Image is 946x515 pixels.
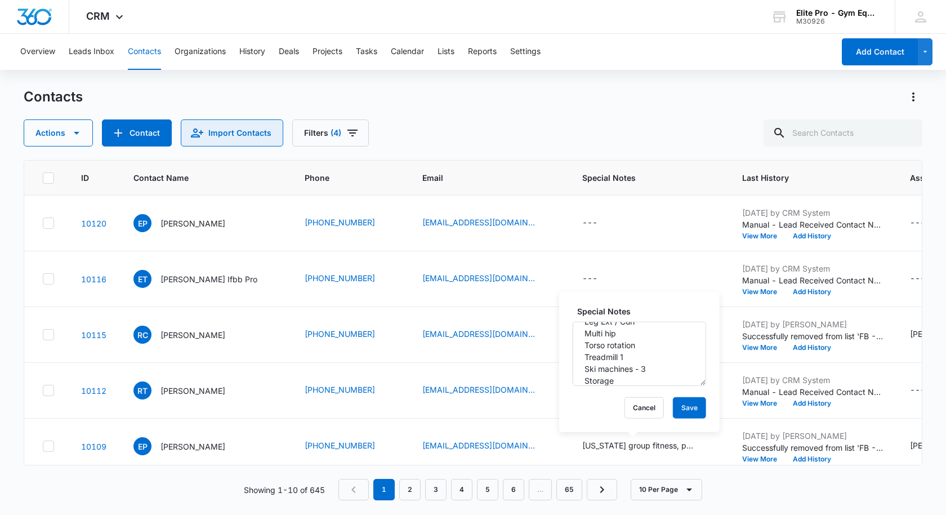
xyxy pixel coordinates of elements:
[742,172,867,184] span: Last History
[160,273,257,285] p: [PERSON_NAME] Ifbb Pro
[582,216,597,230] div: ---
[422,384,535,396] a: [EMAIL_ADDRESS][DOMAIN_NAME]
[133,381,246,399] div: Contact Name - Rayshawn Terry - Select to Edit Field
[910,384,925,397] div: ---
[422,216,535,228] a: [EMAIL_ADDRESS][DOMAIN_NAME]
[582,439,695,451] div: [US_STATE] group fitness, physical theraphy. Open Gym Space - 1500 3 All in One Leg Press - Plate...
[785,344,839,351] button: Add History
[451,479,472,500] a: Page 4
[910,272,925,286] div: ---
[373,479,395,500] em: 1
[338,479,617,500] nav: Pagination
[305,439,395,453] div: Phone - +1 (505) 228-7701 - Select to Edit Field
[331,129,341,137] span: (4)
[305,216,375,228] a: [PHONE_NUMBER]
[305,328,395,341] div: Phone - +1 (972) 834-4908 - Select to Edit Field
[742,207,883,219] p: [DATE] by CRM System
[742,274,883,286] p: Manual - Lead Received Contact Name: [PERSON_NAME] Pro Phone: [PHONE_NUMBER] Email: [EMAIL_ADDRES...
[133,214,246,232] div: Contact Name - Elton Pretel - Select to Edit Field
[673,397,706,419] button: Save
[742,263,883,274] p: [DATE] by CRM System
[742,318,883,330] p: [DATE] by [PERSON_NAME]
[81,219,106,228] a: Navigate to contact details page for Elton Pretel
[742,374,883,386] p: [DATE] by CRM System
[631,479,702,500] button: 10 Per Page
[81,330,106,340] a: Navigate to contact details page for Rebecca Chambers
[422,272,535,284] a: [EMAIL_ADDRESS][DOMAIN_NAME]
[102,119,172,146] button: Add Contact
[160,329,225,341] p: [PERSON_NAME]
[133,214,151,232] span: EP
[24,119,93,146] button: Actions
[910,272,945,286] div: Assigned To - - Select to Edit Field
[279,34,299,70] button: Deals
[422,272,555,286] div: Email - trinityfitministry@gmail.com - Select to Edit Field
[742,456,785,463] button: View More
[438,34,454,70] button: Lists
[468,34,497,70] button: Reports
[133,326,246,344] div: Contact Name - Rebecca Chambers - Select to Edit Field
[582,272,618,286] div: Special Notes - - Select to Edit Field
[842,38,918,65] button: Add Contact
[244,484,325,496] p: Showing 1-10 of 645
[904,88,922,106] button: Actions
[133,172,261,184] span: Contact Name
[292,119,369,146] button: Filters
[796,17,878,25] div: account id
[20,34,55,70] button: Overview
[422,172,539,184] span: Email
[742,219,883,230] p: Manual - Lead Received Contact Name: Pretel Phone: [PHONE_NUMBER] Email: [EMAIL_ADDRESS][DOMAIN_N...
[582,216,618,230] div: Special Notes - - Select to Edit Field
[910,216,925,230] div: ---
[133,437,151,455] span: EP
[69,34,114,70] button: Leads Inbox
[133,270,151,288] span: ET
[742,233,785,239] button: View More
[24,88,83,105] h1: Contacts
[742,400,785,407] button: View More
[305,216,395,230] div: Phone - +1 (407) 779-2949 - Select to Edit Field
[785,456,839,463] button: Add History
[503,479,524,500] a: Page 6
[86,10,110,22] span: CRM
[796,8,878,17] div: account name
[160,441,225,452] p: [PERSON_NAME]
[742,344,785,351] button: View More
[422,328,535,340] a: [EMAIL_ADDRESS][DOMAIN_NAME]
[81,442,106,451] a: Navigate to contact details page for Eryn Paetz
[356,34,377,70] button: Tasks
[582,439,715,453] div: Special Notes - Colorado group fitness, physical theraphy. Open Gym Space - 1500 3 All in One Leg...
[305,272,395,286] div: Phone - +1 (586) 864-0965 - Select to Edit Field
[785,288,839,295] button: Add History
[81,172,90,184] span: ID
[239,34,265,70] button: History
[133,326,151,344] span: RC
[582,172,699,184] span: Special Notes
[742,442,883,454] p: Successfully removed from list 'FB - Less than 50% of the Cost Form'.
[391,34,424,70] button: Calendar
[742,430,883,442] p: [DATE] by [PERSON_NAME]
[742,288,785,295] button: View More
[305,328,375,340] a: [PHONE_NUMBER]
[910,216,945,230] div: Assigned To - - Select to Edit Field
[764,119,922,146] input: Search Contacts
[422,384,555,397] div: Email - romont16@yahoo.com - Select to Edit Field
[624,397,664,419] button: Cancel
[81,274,106,284] a: Navigate to contact details page for Eddie Thomas Ifbb Pro
[305,272,375,284] a: [PHONE_NUMBER]
[422,439,535,451] a: [EMAIL_ADDRESS][DOMAIN_NAME]
[785,233,839,239] button: Add History
[313,34,342,70] button: Projects
[305,384,395,397] div: Phone - +1 (704) 649-4148 - Select to Edit Field
[305,172,379,184] span: Phone
[742,330,883,342] p: Successfully removed from list 'FB - Less than 50% of the Cost Form'.
[128,34,161,70] button: Contacts
[181,119,283,146] button: Import Contacts
[577,305,711,317] label: Special Notes
[305,384,375,396] a: [PHONE_NUMBER]
[175,34,226,70] button: Organizations
[910,384,945,397] div: Assigned To - - Select to Edit Field
[582,272,597,286] div: ---
[556,479,582,500] a: Page 65
[422,439,555,453] div: Email - erynpt@gmail.com - Select to Edit Field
